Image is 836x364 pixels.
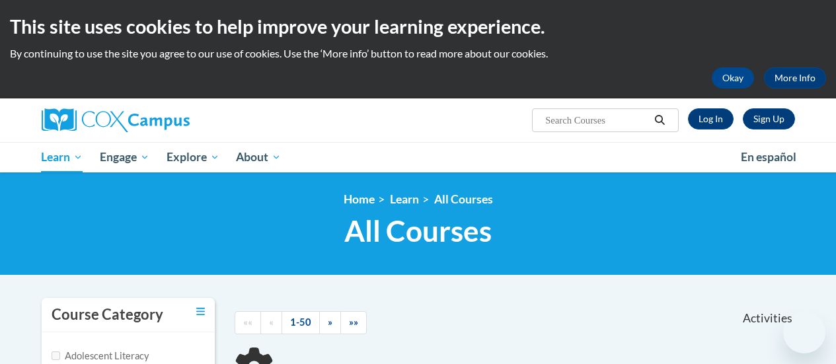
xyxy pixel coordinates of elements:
button: Search [650,112,669,128]
span: » [328,316,332,328]
span: About [236,149,281,165]
a: Register [743,108,795,129]
a: Learn [33,142,92,172]
a: Toggle collapse [196,305,205,319]
span: All Courses [344,213,492,248]
a: Next [319,311,341,334]
a: Previous [260,311,282,334]
a: 1-50 [282,311,320,334]
input: Search Courses [544,112,650,128]
div: Main menu [32,142,805,172]
span: «« [243,316,252,328]
a: Log In [688,108,734,129]
a: More Info [764,67,826,89]
a: About [227,142,289,172]
p: By continuing to use the site you agree to our use of cookies. Use the ‘More info’ button to read... [10,46,826,61]
iframe: Button to launch messaging window [783,311,825,353]
h2: This site uses cookies to help improve your learning experience. [10,13,826,40]
span: »» [349,316,358,328]
a: Home [344,192,375,206]
a: End [340,311,367,334]
span: « [269,316,274,328]
button: Okay [712,67,754,89]
input: Checkbox for Options [52,351,60,360]
a: Cox Campus [42,108,280,132]
a: Engage [91,142,158,172]
span: En español [741,150,796,164]
a: Begining [235,311,261,334]
a: Learn [390,192,419,206]
h3: Course Category [52,305,163,325]
a: Explore [158,142,228,172]
span: Learn [41,149,83,165]
a: En español [732,143,805,171]
label: Adolescent Literacy [52,349,149,363]
span: Activities [743,311,792,326]
img: Cox Campus [42,108,190,132]
span: Engage [100,149,149,165]
span: Explore [167,149,219,165]
a: All Courses [434,192,493,206]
